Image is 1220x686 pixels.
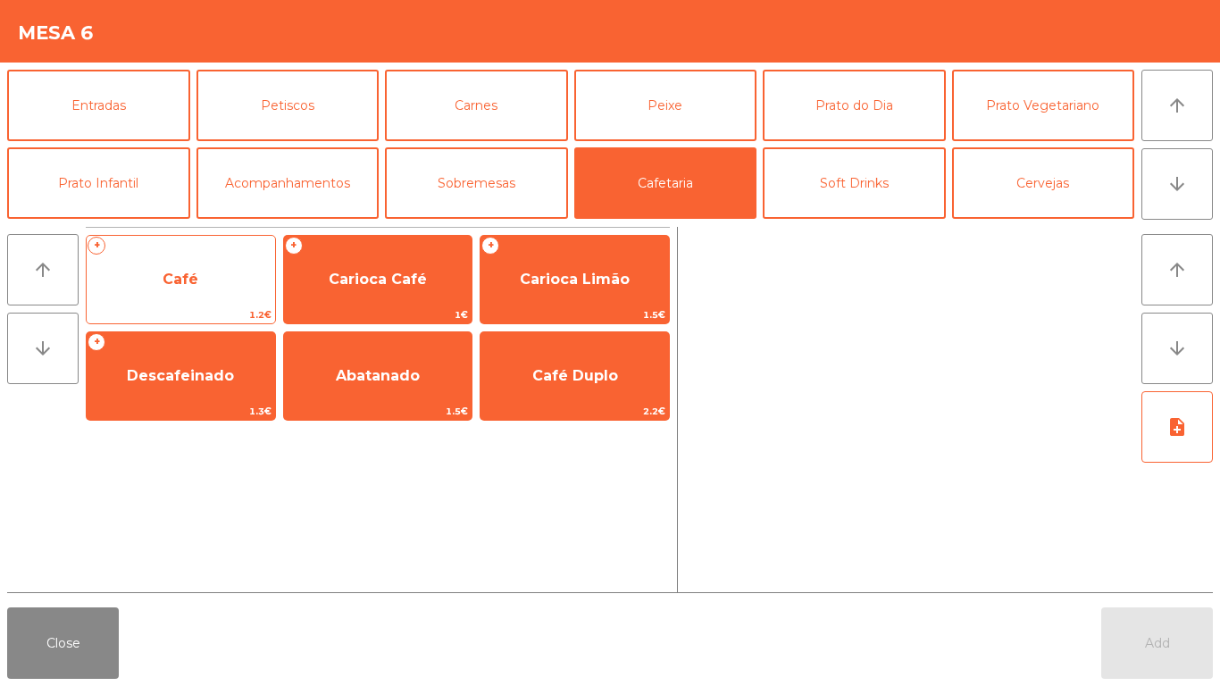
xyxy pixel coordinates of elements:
button: arrow_downward [7,313,79,384]
button: Cafetaria [574,147,757,219]
button: Entradas [7,70,190,141]
span: + [285,237,303,255]
i: arrow_upward [1166,259,1188,280]
span: Abatanado [336,367,420,384]
span: Carioca Café [329,271,427,288]
span: 1€ [284,306,472,323]
button: Petiscos [196,70,380,141]
span: + [481,237,499,255]
button: Prato Infantil [7,147,190,219]
span: + [88,333,105,351]
span: 1.5€ [480,306,669,323]
button: arrow_downward [1141,148,1213,220]
span: 1.2€ [87,306,275,323]
button: arrow_upward [1141,234,1213,305]
span: 2.2€ [480,403,669,420]
i: arrow_downward [1166,173,1188,195]
i: arrow_downward [1166,338,1188,359]
button: note_add [1141,391,1213,463]
span: + [88,237,105,255]
button: Prato Vegetariano [952,70,1135,141]
span: 1.3€ [87,403,275,420]
button: Close [7,607,119,679]
button: Cervejas [952,147,1135,219]
button: Soft Drinks [763,147,946,219]
i: arrow_upward [32,259,54,280]
button: Sobremesas [385,147,568,219]
h4: Mesa 6 [18,20,94,46]
span: Carioca Limão [520,271,630,288]
span: Descafeinado [127,367,234,384]
button: Carnes [385,70,568,141]
button: arrow_upward [7,234,79,305]
i: arrow_upward [1166,95,1188,116]
span: 1.5€ [284,403,472,420]
button: Prato do Dia [763,70,946,141]
button: Acompanhamentos [196,147,380,219]
button: Peixe [574,70,757,141]
button: arrow_upward [1141,70,1213,141]
i: arrow_downward [32,338,54,359]
i: note_add [1166,416,1188,438]
button: arrow_downward [1141,313,1213,384]
span: Café [163,271,198,288]
span: Café Duplo [532,367,618,384]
